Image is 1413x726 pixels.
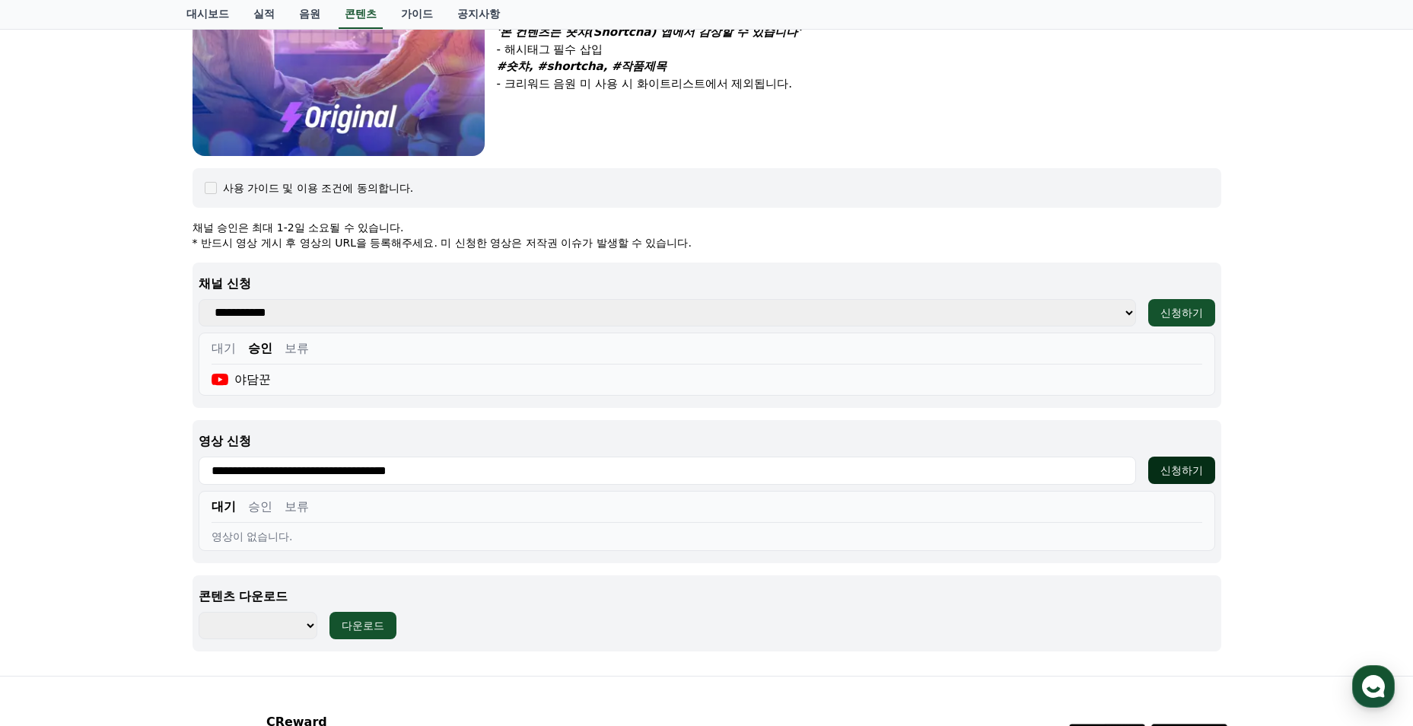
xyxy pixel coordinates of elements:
[199,275,1215,293] p: 채널 신청
[212,498,236,516] button: 대기
[223,180,414,196] div: 사용 가이드 및 이용 조건에 동의합니다.
[285,339,309,358] button: 보류
[497,41,1221,59] p: - 해시태그 필수 삽입
[497,59,667,73] em: #숏챠, #shortcha, #작품제목
[1160,463,1203,478] div: 신청하기
[248,339,272,358] button: 승인
[1148,299,1215,326] button: 신청하기
[1148,457,1215,484] button: 신청하기
[497,75,1221,93] p: - 크리워드 음원 미 사용 시 화이트리스트에서 제외됩니다.
[5,482,100,521] a: 홈
[342,618,384,633] div: 다운로드
[100,482,196,521] a: 대화
[212,339,236,358] button: 대기
[1160,305,1203,320] div: 신청하기
[329,612,396,639] button: 다운로드
[139,506,158,518] span: 대화
[497,25,801,39] em: '본 컨텐츠는 숏챠(Shortcha) 앱에서 감상할 수 있습니다'
[199,432,1215,451] p: 영상 신청
[235,505,253,517] span: 설정
[199,587,1215,606] p: 콘텐츠 다운로드
[193,220,1221,235] p: 채널 승인은 최대 1-2일 소요될 수 있습니다.
[212,529,1202,544] div: 영상이 없습니다.
[285,498,309,516] button: 보류
[193,235,1221,250] p: * 반드시 영상 게시 후 영상의 URL을 등록해주세요. 미 신청한 영상은 저작권 이슈가 발생할 수 있습니다.
[196,482,292,521] a: 설정
[248,498,272,516] button: 승인
[48,505,57,517] span: 홈
[212,371,272,389] div: 야담꾼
